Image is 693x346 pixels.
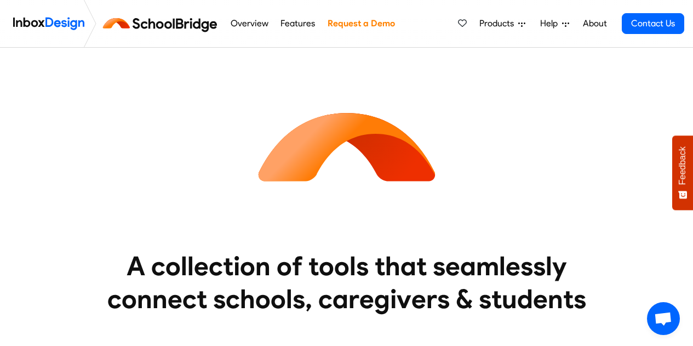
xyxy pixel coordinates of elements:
[672,135,693,210] button: Feedback - Show survey
[278,13,318,35] a: Features
[248,48,445,245] img: icon_schoolbridge.svg
[87,249,607,315] heading: A collection of tools that seamlessly connect schools, caregivers & students
[540,17,562,30] span: Help
[479,17,518,30] span: Products
[475,13,530,35] a: Products
[678,146,688,185] span: Feedback
[536,13,574,35] a: Help
[227,13,271,35] a: Overview
[622,13,684,34] a: Contact Us
[101,10,224,37] img: schoolbridge logo
[647,302,680,335] a: Open chat
[324,13,398,35] a: Request a Demo
[580,13,610,35] a: About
